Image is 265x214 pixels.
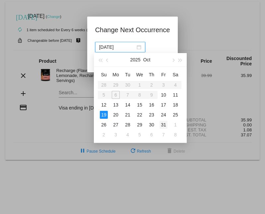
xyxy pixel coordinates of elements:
td: 10/21/2025 [122,110,134,120]
td: 10/26/2025 [98,120,110,130]
th: Thu [146,69,158,80]
td: 10/25/2025 [169,110,181,120]
div: 27 [112,121,120,129]
div: 8 [171,131,179,139]
div: 3 [112,131,120,139]
div: 31 [160,121,167,129]
div: 30 [148,121,156,129]
div: 1 [171,121,179,129]
div: 2 [100,131,108,139]
div: 6 [148,131,156,139]
button: Last year (Control + left) [97,53,104,66]
td: 11/8/2025 [169,130,181,140]
div: 16 [148,101,156,109]
th: Mon [110,69,122,80]
td: 10/30/2025 [146,120,158,130]
button: Oct [143,53,151,66]
div: 28 [124,121,132,129]
div: 23 [148,111,156,119]
h1: Change Next Occurrence [95,25,170,35]
th: Tue [122,69,134,80]
button: 2025 [130,53,141,66]
td: 11/2/2025 [98,130,110,140]
div: 17 [160,101,167,109]
th: Sat [169,69,181,80]
td: 10/20/2025 [110,110,122,120]
div: 19 [100,111,108,119]
td: 10/16/2025 [146,100,158,110]
div: 4 [124,131,132,139]
div: 10 [160,91,167,99]
td: 10/10/2025 [158,90,169,100]
div: 13 [112,101,120,109]
div: 15 [136,101,144,109]
button: Previous month (PageUp) [104,53,111,66]
td: 11/3/2025 [110,130,122,140]
td: 10/15/2025 [134,100,146,110]
div: 25 [171,111,179,119]
th: Wed [134,69,146,80]
div: 20 [112,111,120,119]
td: 11/6/2025 [146,130,158,140]
td: 10/14/2025 [122,100,134,110]
div: 7 [160,131,167,139]
td: 10/13/2025 [110,100,122,110]
td: 10/31/2025 [158,120,169,130]
div: 26 [100,121,108,129]
div: 5 [136,131,144,139]
td: 10/11/2025 [169,90,181,100]
td: 11/7/2025 [158,130,169,140]
div: 22 [136,111,144,119]
div: 21 [124,111,132,119]
td: 10/23/2025 [146,110,158,120]
div: 12 [100,101,108,109]
input: Select date [99,43,135,51]
td: 11/1/2025 [169,120,181,130]
th: Fri [158,69,169,80]
td: 10/12/2025 [98,100,110,110]
button: Next month (PageDown) [169,53,176,66]
td: 11/5/2025 [134,130,146,140]
td: 10/18/2025 [169,100,181,110]
td: 10/19/2025 [98,110,110,120]
td: 10/27/2025 [110,120,122,130]
td: 10/24/2025 [158,110,169,120]
td: 10/22/2025 [134,110,146,120]
button: Next year (Control + right) [177,53,184,66]
div: 24 [160,111,167,119]
td: 10/29/2025 [134,120,146,130]
td: 11/4/2025 [122,130,134,140]
div: 11 [171,91,179,99]
td: 10/28/2025 [122,120,134,130]
div: 18 [171,101,179,109]
th: Sun [98,69,110,80]
div: 29 [136,121,144,129]
div: 14 [124,101,132,109]
td: 10/17/2025 [158,100,169,110]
